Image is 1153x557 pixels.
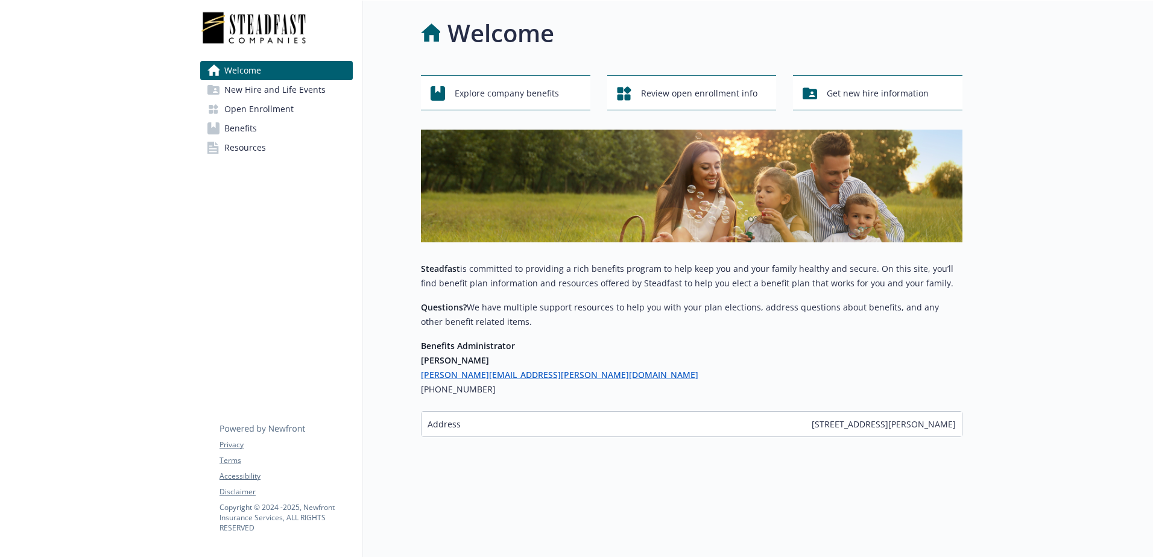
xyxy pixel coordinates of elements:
span: Address [428,418,461,430]
strong: [PERSON_NAME] [421,354,489,366]
a: Disclaimer [220,486,352,497]
span: Resources [224,138,266,157]
strong: Questions? [421,301,467,313]
h6: [PHONE_NUMBER] [421,382,962,397]
a: Benefits [200,119,353,138]
button: Get new hire information [793,75,962,110]
h1: Welcome [447,15,554,51]
a: Welcome [200,61,353,80]
strong: Steadfast [421,263,460,274]
span: Review open enrollment info [641,82,757,105]
span: Welcome [224,61,261,80]
a: Resources [200,138,353,157]
button: Review open enrollment info [607,75,777,110]
a: New Hire and Life Events [200,80,353,99]
span: Benefits [224,119,257,138]
strong: Benefits Administrator [421,340,515,351]
span: [STREET_ADDRESS][PERSON_NAME] [812,418,956,430]
a: Open Enrollment [200,99,353,119]
span: Open Enrollment [224,99,294,119]
a: Terms [220,455,352,466]
span: New Hire and Life Events [224,80,326,99]
p: Copyright © 2024 - 2025 , Newfront Insurance Services, ALL RIGHTS RESERVED [220,502,352,533]
a: [PERSON_NAME][EMAIL_ADDRESS][PERSON_NAME][DOMAIN_NAME] [421,369,698,380]
a: Accessibility [220,471,352,482]
a: Privacy [220,439,352,450]
span: Get new hire information [827,82,929,105]
button: Explore company benefits [421,75,590,110]
p: We have multiple support resources to help you with your plan elections, address questions about ... [421,300,962,329]
img: overview page banner [421,130,962,242]
span: Explore company benefits [455,82,559,105]
p: is committed to providing a rich benefits program to help keep you and your family healthy and se... [421,262,962,291]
